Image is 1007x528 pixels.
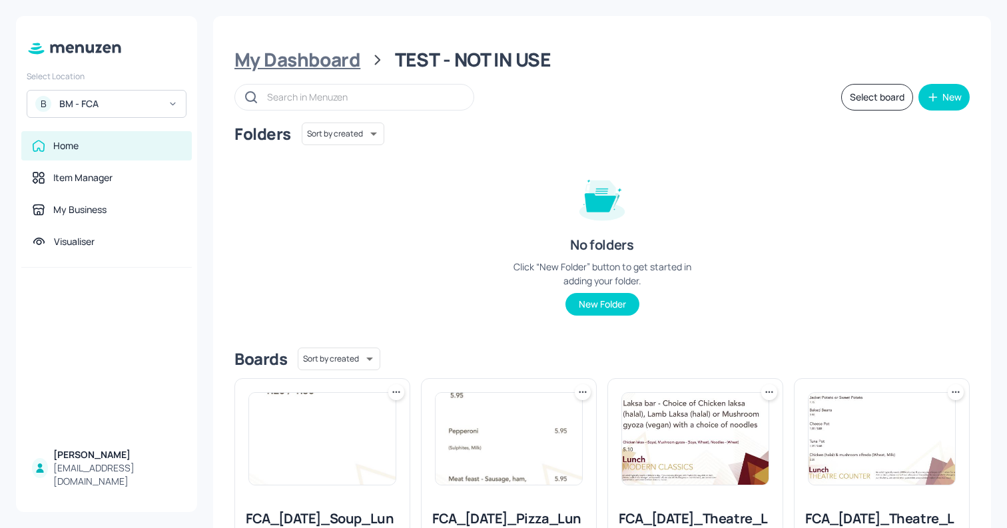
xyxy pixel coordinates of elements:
[53,203,107,216] div: My Business
[570,236,633,254] div: No folders
[298,346,380,372] div: Sort by created
[918,84,970,111] button: New
[249,393,396,485] img: 2025-09-16-175803921763016fry1xo42b.jpeg
[436,393,582,485] img: 2025-09-16-1758037984311vgh4apq1tcc.jpeg
[234,348,287,370] div: Boards
[53,461,181,488] div: [EMAIL_ADDRESS][DOMAIN_NAME]
[53,171,113,184] div: Item Manager
[35,96,51,112] div: B
[53,448,181,461] div: [PERSON_NAME]
[302,121,384,147] div: Sort by created
[54,235,95,248] div: Visualiser
[59,97,160,111] div: BM - FCA
[942,93,962,102] div: New
[53,139,79,152] div: Home
[502,260,702,288] div: Click “New Folder” button to get started in adding your folder.
[565,293,639,316] button: New Folder
[395,48,551,72] div: TEST - NOT IN USE
[569,164,635,230] img: folder-empty
[622,393,769,485] img: 2025-09-17-1758108136393oafe3ak4yzj.jpeg
[234,123,291,144] div: Folders
[27,71,186,82] div: Select Location
[267,87,460,107] input: Search in Menuzen
[809,393,955,485] img: 2025-09-16-1758035847806589c16zebpb.jpeg
[234,48,360,72] div: My Dashboard
[841,84,913,111] button: Select board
